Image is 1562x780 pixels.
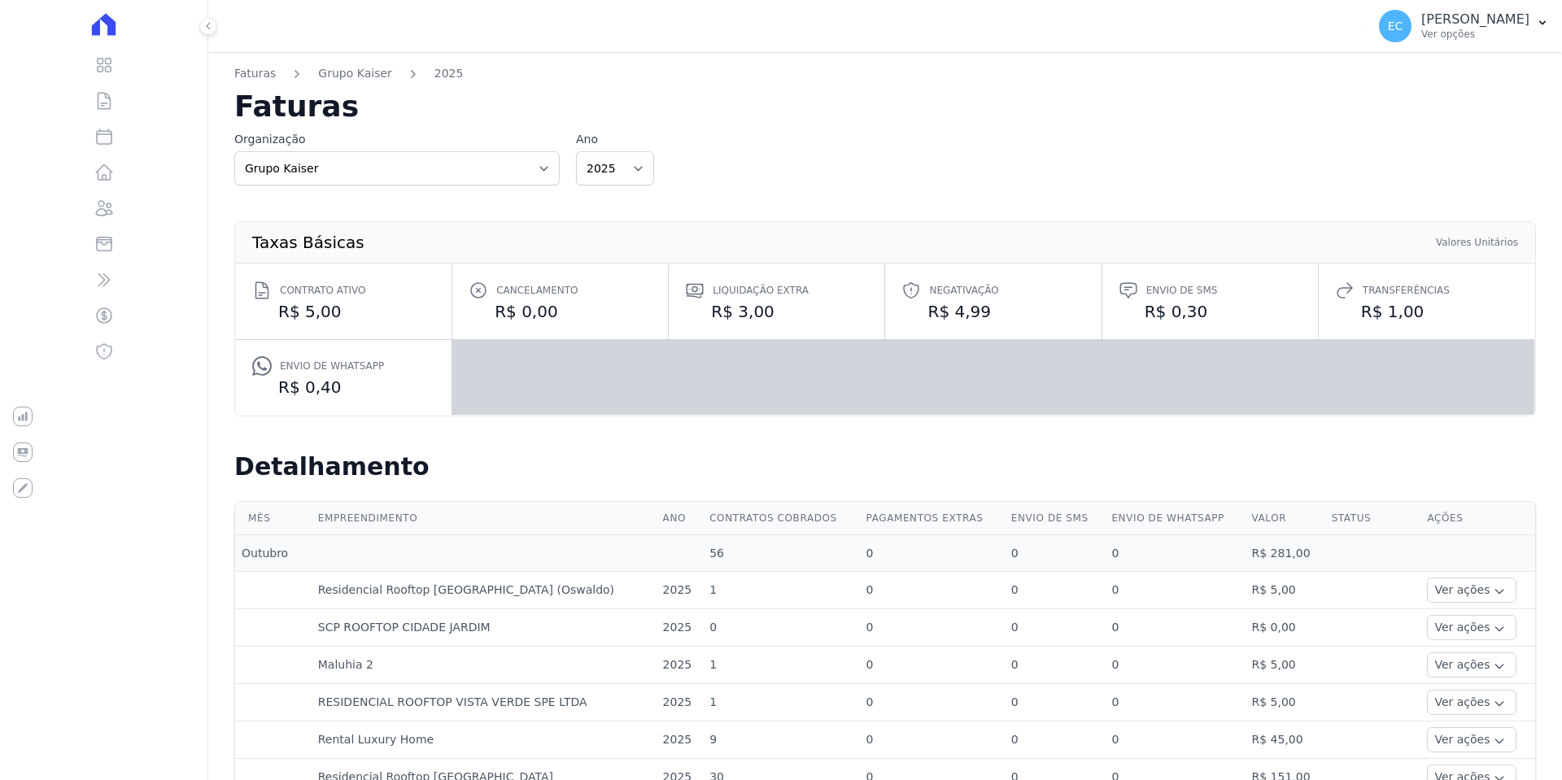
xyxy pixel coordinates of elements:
span: EC [1388,20,1403,32]
td: 0 [1105,609,1245,647]
td: 0 [860,684,1005,721]
button: Ver ações [1427,615,1516,640]
td: SCP ROOFTOP CIDADE JARDIM [312,609,657,647]
label: Ano [576,131,654,148]
nav: Breadcrumb [234,65,1536,92]
td: 0 [860,721,1005,759]
span: Transferências [1363,282,1450,298]
th: Envio de Whatsapp [1105,502,1245,535]
h2: Faturas [234,92,1536,121]
td: Rental Luxury Home [312,721,657,759]
td: 0 [703,609,859,647]
td: 0 [860,535,1005,572]
td: R$ 5,00 [1246,684,1325,721]
td: 2025 [657,647,704,684]
td: Outubro [235,535,312,572]
dd: R$ 0,40 [252,376,435,399]
td: 0 [1005,647,1106,684]
td: 0 [860,609,1005,647]
td: 0 [1005,721,1106,759]
td: 0 [1105,535,1245,572]
td: 56 [703,535,859,572]
td: R$ 5,00 [1246,572,1325,609]
td: Maluhia 2 [312,647,657,684]
th: Taxas Básicas [251,235,365,250]
a: Grupo Kaiser [318,65,391,82]
td: 0 [1105,647,1245,684]
th: Valor [1246,502,1325,535]
td: R$ 281,00 [1246,535,1325,572]
td: R$ 45,00 [1246,721,1325,759]
td: 0 [1105,721,1245,759]
span: Envio de SMS [1146,282,1218,298]
button: Ver ações [1427,577,1516,603]
p: [PERSON_NAME] [1421,11,1529,28]
td: 0 [1005,684,1106,721]
span: Negativação [929,282,998,298]
label: Organização [234,131,560,148]
dd: R$ 0,30 [1119,300,1302,323]
td: 0 [1005,572,1106,609]
td: 1 [703,572,859,609]
td: 0 [1105,684,1245,721]
span: Envio de Whatsapp [280,358,384,374]
td: R$ 0,00 [1246,609,1325,647]
h2: Detalhamento [234,452,1536,482]
td: 2025 [657,684,704,721]
td: R$ 5,00 [1246,647,1325,684]
button: Ver ações [1427,690,1516,715]
td: 0 [1105,572,1245,609]
p: Ver opções [1421,28,1529,41]
button: EC [PERSON_NAME] Ver opções [1366,3,1562,49]
th: Contratos cobrados [703,502,859,535]
td: RESIDENCIAL ROOFTOP VISTA VERDE SPE LTDA [312,684,657,721]
td: 2025 [657,609,704,647]
th: Pagamentos extras [860,502,1005,535]
th: Status [1325,502,1421,535]
th: Ano [657,502,704,535]
td: 1 [703,684,859,721]
button: Ver ações [1427,652,1516,678]
th: Ações [1420,502,1535,535]
dd: R$ 3,00 [685,300,868,323]
span: Liquidação extra [713,282,809,298]
td: Residencial Rooftop [GEOGRAPHIC_DATA] (Oswaldo) [312,572,657,609]
a: Faturas [234,65,276,82]
a: 2025 [434,65,464,82]
th: Valores Unitários [1435,235,1519,250]
td: 9 [703,721,859,759]
td: 0 [860,572,1005,609]
dd: R$ 5,00 [252,300,435,323]
td: 0 [860,647,1005,684]
td: 1 [703,647,859,684]
span: Contrato ativo [280,282,365,298]
td: 2025 [657,721,704,759]
th: Mês [235,502,312,535]
dd: R$ 1,00 [1335,300,1518,323]
button: Ver ações [1427,727,1516,752]
td: 0 [1005,609,1106,647]
span: Cancelamento [496,282,578,298]
td: 0 [1005,535,1106,572]
dd: R$ 0,00 [469,300,652,323]
td: 2025 [657,572,704,609]
th: Empreendimento [312,502,657,535]
dd: R$ 4,99 [901,300,1084,323]
th: Envio de SMS [1005,502,1106,535]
